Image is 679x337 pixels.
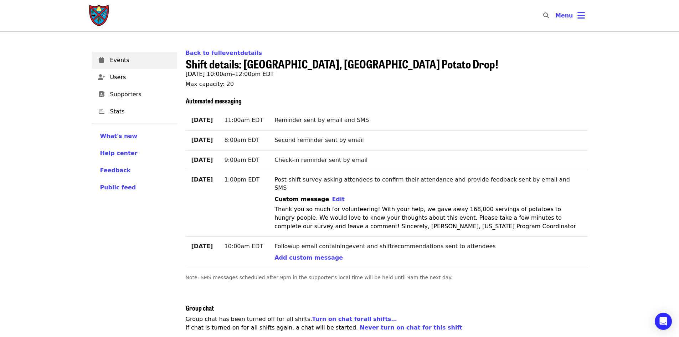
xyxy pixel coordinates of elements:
[99,108,104,115] i: chart-bar icon
[92,69,177,86] a: Users
[92,52,177,69] a: Events
[274,196,329,203] span: Custom message
[555,12,573,19] span: Menu
[360,323,462,332] button: Never turn on chat for this shift
[99,57,104,63] i: calendar icon
[186,96,242,105] span: Automated messaging
[274,254,343,261] span: Add custom message
[186,303,214,312] span: Group chat
[274,206,576,230] span: Thank you so much for volunteering! With your help, we gave away 168,000 servings of potatoes to ...
[655,313,672,330] div: Open Intercom Messenger
[100,166,131,175] button: Feedback
[577,10,585,21] i: bars icon
[92,86,177,103] a: Supporters
[100,132,169,141] a: What's new
[100,184,136,191] span: Public feed
[100,149,169,158] a: Help center
[110,107,171,116] span: Stats
[100,150,138,157] span: Help center
[186,70,588,78] p: [DATE] 10:00am–12:00pm EDT
[191,137,213,143] strong: [DATE]
[269,237,587,268] td: Followup email containing event and shift recommendations sent to attendees
[224,176,259,183] span: 1:00pm EDT
[332,195,345,204] button: Edit
[543,12,549,19] i: search icon
[110,56,171,65] span: Events
[269,111,587,130] td: Reminder sent by email and SMS
[269,130,587,150] td: Second reminder sent by email
[100,183,169,192] a: Public feed
[186,316,463,331] span: Group chat has been turned off for all shifts . If chat is turned on for all shifts again, a chat...
[92,103,177,120] a: Stats
[269,150,587,170] td: Check-in reminder sent by email
[553,7,559,24] input: Search
[98,74,105,81] i: user-plus icon
[274,254,343,262] button: Add custom message
[224,137,259,143] span: 8:00am EDT
[191,176,213,183] strong: [DATE]
[186,50,262,56] a: Back to fulleventdetails
[110,73,171,82] span: Users
[332,196,345,203] span: Edit
[191,157,213,163] strong: [DATE]
[550,7,591,24] button: Toggle account menu
[224,243,263,250] span: 10:00am EDT
[89,4,110,27] img: Society of St. Andrew - Home
[186,80,588,88] p: Max capacity: 20
[269,170,587,237] td: Post-shift survey asking attendees to confirm their attendance and provide feedback sent by email...
[312,316,397,322] a: Turn on chat forall shifts…
[186,275,453,280] span: Note: SMS messages scheduled after 9pm in the supporter's local time will be held until 9am the n...
[191,243,213,250] strong: [DATE]
[110,90,171,99] span: Supporters
[186,55,498,72] span: Shift details: [GEOGRAPHIC_DATA], [GEOGRAPHIC_DATA] Potato Drop!
[99,91,104,98] i: address-book icon
[224,157,259,163] span: 9:00am EDT
[224,117,263,123] span: 11:00am EDT
[191,117,213,123] strong: [DATE]
[100,133,138,139] span: What's new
